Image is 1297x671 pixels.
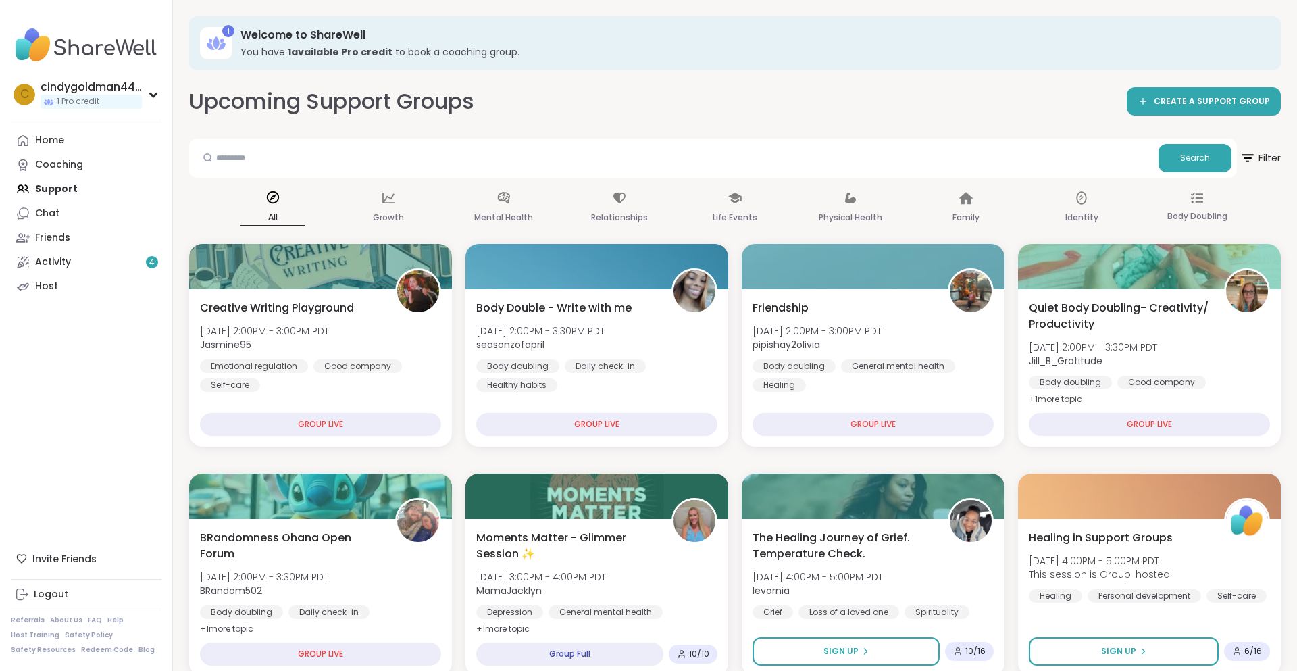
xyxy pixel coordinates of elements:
[1029,530,1173,546] span: Healing in Support Groups
[1159,144,1231,172] button: Search
[476,584,542,597] b: MamaJacklyn
[41,80,142,95] div: cindygoldman444
[965,646,986,657] span: 10 / 16
[20,86,29,103] span: c
[1226,270,1268,312] img: Jill_B_Gratitude
[34,588,68,601] div: Logout
[200,300,354,316] span: Creative Writing Playground
[591,209,648,226] p: Relationships
[1029,637,1219,666] button: Sign Up
[673,500,715,542] img: MamaJacklyn
[476,338,544,351] b: seasonzofapril
[200,359,308,373] div: Emotional regulation
[905,605,969,619] div: Spirituality
[240,209,305,226] p: All
[549,605,663,619] div: General mental health
[288,45,392,59] b: 1 available Pro credit
[11,547,161,571] div: Invite Friends
[397,270,439,312] img: Jasmine95
[200,605,283,619] div: Body doubling
[753,378,806,392] div: Healing
[35,231,70,245] div: Friends
[88,616,102,625] a: FAQ
[1206,589,1267,603] div: Self-care
[240,28,1262,43] h3: Welcome to ShareWell
[189,86,474,117] h2: Upcoming Support Groups
[1167,208,1227,224] p: Body Doubling
[35,207,59,220] div: Chat
[1244,646,1262,657] span: 6 / 16
[1101,645,1136,657] span: Sign Up
[200,378,260,392] div: Self-care
[11,128,161,153] a: Home
[1127,87,1281,116] a: CREATE A SUPPORT GROUP
[35,134,64,147] div: Home
[200,530,380,562] span: BRandomness Ohana Open Forum
[753,324,882,338] span: [DATE] 2:00PM - 3:00PM PDT
[11,616,45,625] a: Referrals
[1226,500,1268,542] img: ShareWell
[11,274,161,299] a: Host
[200,338,251,351] b: Jasmine95
[397,500,439,542] img: BRandom502
[240,45,1262,59] h3: You have to book a coaching group.
[841,359,955,373] div: General mental health
[11,250,161,274] a: Activity4
[57,96,99,107] span: 1 Pro credit
[476,300,632,316] span: Body Double - Write with me
[689,649,709,660] span: 10 / 10
[1180,152,1210,164] span: Search
[313,359,402,373] div: Good company
[952,209,980,226] p: Family
[798,605,899,619] div: Loss of a loved one
[11,226,161,250] a: Friends
[11,582,161,607] a: Logout
[11,22,161,69] img: ShareWell Nav Logo
[1154,96,1270,107] span: CREATE A SUPPORT GROUP
[474,209,533,226] p: Mental Health
[1240,139,1281,178] button: Filter
[1088,589,1201,603] div: Personal development
[753,359,836,373] div: Body doubling
[1065,209,1098,226] p: Identity
[200,324,329,338] span: [DATE] 2:00PM - 3:00PM PDT
[819,209,882,226] p: Physical Health
[713,209,757,226] p: Life Events
[107,616,124,625] a: Help
[1029,568,1170,581] span: This session is Group-hosted
[200,413,441,436] div: GROUP LIVE
[1029,589,1082,603] div: Healing
[753,584,790,597] b: levornia
[11,201,161,226] a: Chat
[200,643,441,666] div: GROUP LIVE
[35,255,71,269] div: Activity
[11,630,59,640] a: Host Training
[476,324,605,338] span: [DATE] 2:00PM - 3:30PM PDT
[200,584,262,597] b: BRandom502
[565,359,646,373] div: Daily check-in
[753,413,994,436] div: GROUP LIVE
[753,338,820,351] b: pipishay2olivia
[753,300,809,316] span: Friendship
[200,570,328,584] span: [DATE] 2:00PM - 3:30PM PDT
[476,570,606,584] span: [DATE] 3:00PM - 4:00PM PDT
[1029,554,1170,568] span: [DATE] 4:00PM - 5:00PM PDT
[222,25,234,37] div: 1
[1029,376,1112,389] div: Body doubling
[753,530,933,562] span: The Healing Journey of Grief. Temperature Check.
[753,637,940,666] button: Sign Up
[476,530,657,562] span: Moments Matter - Glimmer Session ✨
[476,643,663,666] div: Group Full
[753,570,883,584] span: [DATE] 4:00PM - 5:00PM PDT
[823,645,859,657] span: Sign Up
[288,605,370,619] div: Daily check-in
[35,158,83,172] div: Coaching
[65,630,113,640] a: Safety Policy
[1029,341,1157,354] span: [DATE] 2:00PM - 3:30PM PDT
[81,645,133,655] a: Redeem Code
[950,500,992,542] img: levornia
[476,359,559,373] div: Body doubling
[1240,142,1281,174] span: Filter
[11,153,161,177] a: Coaching
[753,605,793,619] div: Grief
